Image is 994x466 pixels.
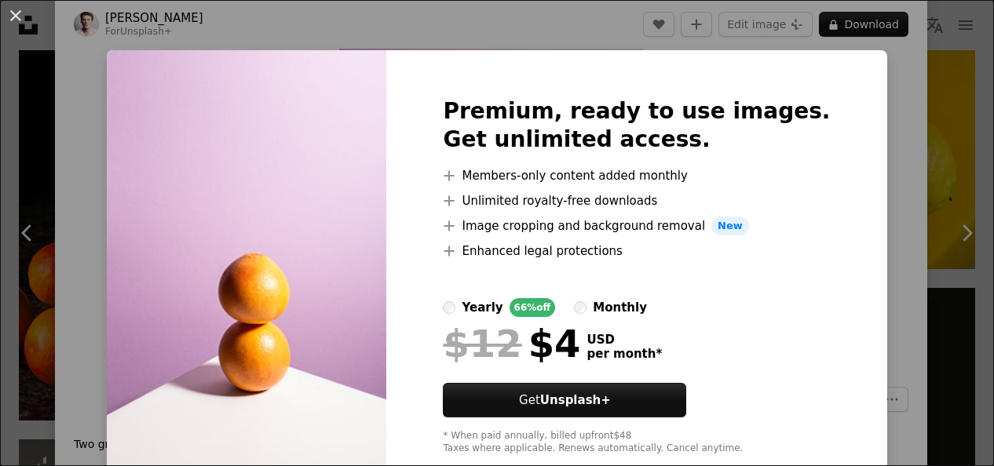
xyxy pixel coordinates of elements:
[443,191,830,210] li: Unlimited royalty-free downloads
[443,166,830,185] li: Members-only content added monthly
[587,347,662,361] span: per month *
[443,430,830,455] div: * When paid annually, billed upfront $48 Taxes where applicable. Renews automatically. Cancel any...
[443,217,830,235] li: Image cropping and background removal
[711,217,749,235] span: New
[443,323,580,364] div: $4
[443,242,830,260] li: Enhanced legal protections
[587,333,662,347] span: USD
[574,301,587,314] input: monthly
[593,298,647,317] div: monthly
[443,383,686,417] button: GetUnsplash+
[443,323,521,364] span: $12
[462,298,502,317] div: yearly
[540,393,611,407] strong: Unsplash+
[443,97,830,154] h2: Premium, ready to use images. Get unlimited access.
[510,298,556,317] div: 66% off
[443,301,455,314] input: yearly66%off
